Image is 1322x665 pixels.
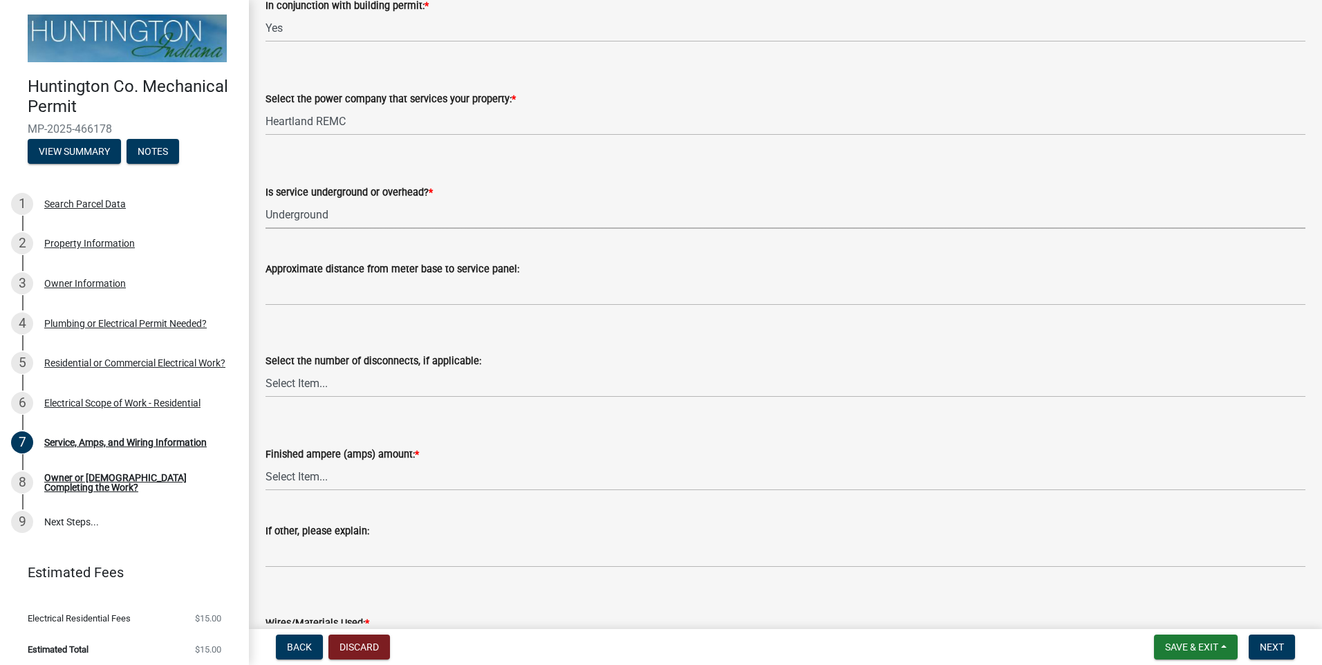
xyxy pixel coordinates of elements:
wm-modal-confirm: Notes [127,147,179,158]
label: Finished ampere (amps) amount: [266,450,419,460]
label: Select the number of disconnects, if applicable: [266,357,481,366]
h4: Huntington Co. Mechanical Permit [28,77,238,117]
button: Save & Exit [1154,635,1238,659]
div: Electrical Scope of Work - Residential [44,398,201,408]
span: MP-2025-466178 [28,122,221,135]
label: Approximate distance from meter base to service panel: [266,265,519,274]
button: Notes [127,139,179,164]
div: Owner Information [44,279,126,288]
div: 1 [11,193,33,215]
button: Back [276,635,323,659]
span: Back [287,641,312,653]
span: Estimated Total [28,645,89,654]
wm-modal-confirm: Summary [28,147,121,158]
div: 9 [11,511,33,533]
span: Electrical Residential Fees [28,614,131,623]
span: Save & Exit [1165,641,1218,653]
a: Estimated Fees [11,559,227,586]
button: Next [1249,635,1295,659]
div: 3 [11,272,33,294]
label: Is service underground or overhead? [266,188,433,198]
div: 6 [11,392,33,414]
button: Discard [328,635,390,659]
div: Owner or [DEMOGRAPHIC_DATA] Completing the Work? [44,473,227,492]
img: Huntington County, Indiana [28,15,227,62]
div: Plumbing or Electrical Permit Needed? [44,319,207,328]
label: Select the power company that services your property: [266,95,516,104]
div: Property Information [44,238,135,248]
div: Search Parcel Data [44,199,126,209]
span: $15.00 [195,614,221,623]
label: Wires/Materials Used: [266,619,369,628]
span: Next [1260,641,1284,653]
div: 2 [11,232,33,254]
label: If other, please explain: [266,527,369,536]
div: Service, Amps, and Wiring Information [44,438,207,447]
div: 7 [11,431,33,453]
div: 4 [11,312,33,335]
div: 8 [11,471,33,494]
div: Residential or Commercial Electrical Work? [44,358,225,368]
div: 5 [11,352,33,374]
label: In conjunction with building permit: [266,1,429,11]
span: $15.00 [195,645,221,654]
button: View Summary [28,139,121,164]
